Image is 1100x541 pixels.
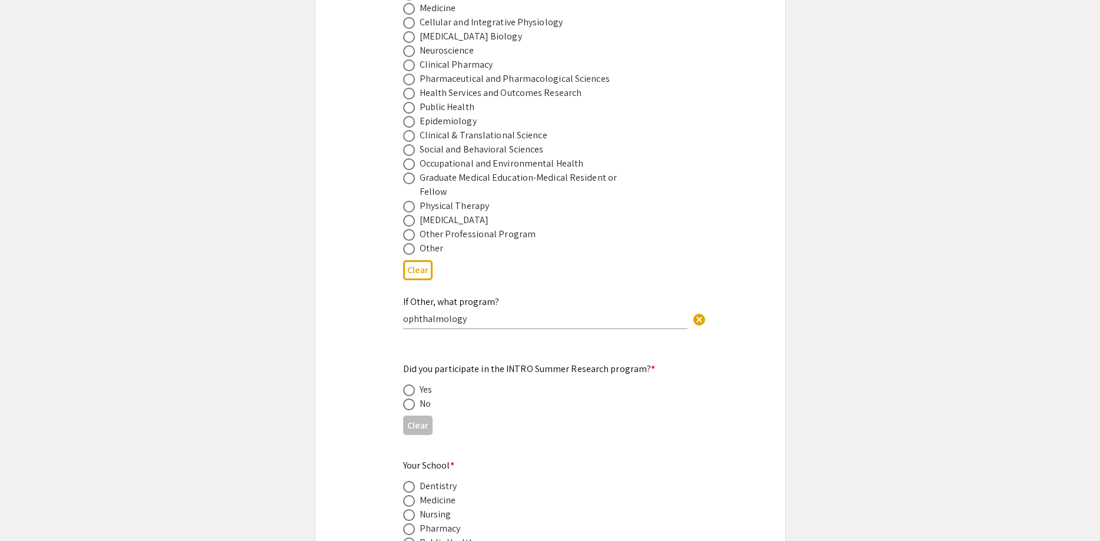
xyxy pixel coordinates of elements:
div: Pharmaceutical and Pharmacological Sciences [420,72,610,86]
div: Health Services and Outcomes Research [420,86,582,100]
div: Other [420,241,444,255]
button: Clear [687,307,711,331]
input: Type Here [403,313,687,325]
div: Public Health [420,100,474,114]
mat-label: If Other, what program? [403,296,499,308]
div: Epidemiology [420,114,477,128]
span: cancel [692,313,706,327]
mat-label: Your School [403,459,454,472]
div: Yes [420,383,432,397]
div: Neuroscience [420,44,474,58]
mat-label: Did you participate in the INTRO Summer Research program? [403,363,656,375]
div: Dentistry [420,479,457,493]
div: Nursing [420,507,451,522]
div: Cellular and Integrative Physiology [420,15,563,29]
div: No [420,397,431,411]
div: Medicine [420,493,456,507]
div: Physical Therapy [420,199,490,213]
div: Graduate Medical Education-Medical Resident or Fellow [420,171,626,199]
div: Clinical & Translational Science [420,128,547,142]
button: Clear [403,260,433,280]
div: Occupational and Environmental Health [420,157,584,171]
div: Medicine [420,1,456,15]
button: Clear [403,416,433,435]
div: Other Professional Program [420,227,536,241]
div: Pharmacy [420,522,461,536]
div: [MEDICAL_DATA] [420,213,488,227]
div: [MEDICAL_DATA] Biology [420,29,522,44]
div: Clinical Pharmacy [420,58,493,72]
div: Social and Behavioral Sciences [420,142,544,157]
iframe: Chat [9,488,50,532]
